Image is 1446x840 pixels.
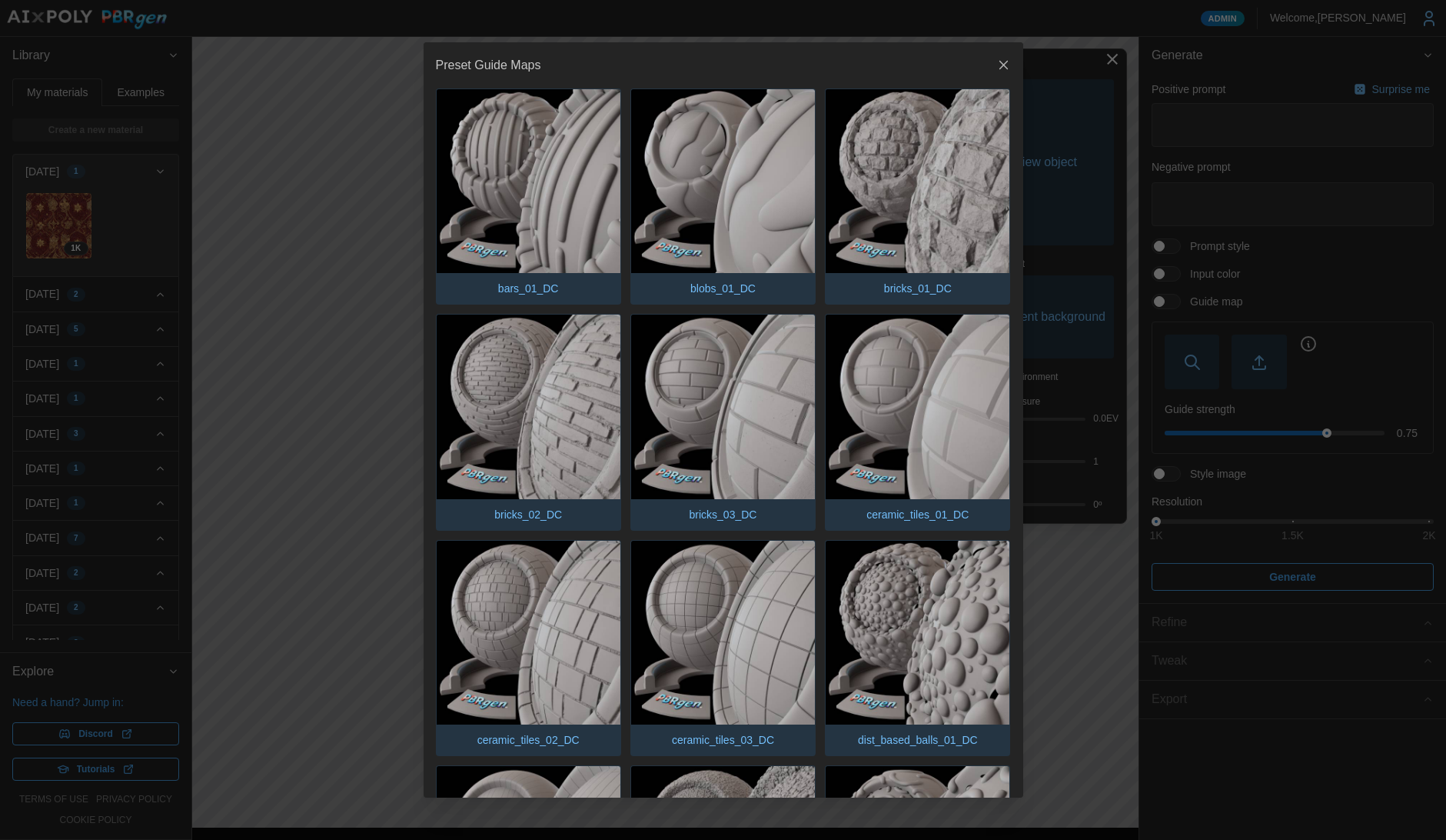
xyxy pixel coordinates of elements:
h2: Preset Guide Maps [436,59,541,72]
button: bricks_03_DC.pngbricks_03_DC [630,314,816,531]
button: ceramic_tiles_02_DC.pngceramic_tiles_02_DC [436,540,621,757]
img: ceramic_tiles_02_DC.png [437,541,620,725]
img: blobs_01_DC.png [631,89,815,273]
img: bars_01_DC.png [437,89,620,273]
img: bricks_02_DC.png [437,315,620,498]
img: dist_based_balls_01_DC.png [826,541,1009,725]
img: bricks_03_DC.png [631,315,815,498]
button: bricks_01_DC.pngbricks_01_DC [825,88,1010,305]
p: bricks_02_DC [487,499,570,530]
button: blobs_01_DC.pngblobs_01_DC [630,88,816,305]
p: bricks_01_DC [876,273,959,304]
p: dist_based_balls_01_DC [850,725,986,755]
button: bricks_02_DC.pngbricks_02_DC [436,314,621,531]
button: ceramic_tiles_01_DC.pngceramic_tiles_01_DC [825,314,1010,531]
p: ceramic_tiles_02_DC [470,725,587,755]
p: bars_01_DC [490,273,567,304]
p: ceramic_tiles_01_DC [859,499,976,530]
p: blobs_01_DC [683,273,763,304]
img: ceramic_tiles_03_DC.png [631,541,815,725]
button: ceramic_tiles_03_DC.pngceramic_tiles_03_DC [630,540,816,757]
img: bricks_01_DC.png [826,89,1009,273]
p: ceramic_tiles_03_DC [664,725,782,755]
p: bricks_03_DC [682,499,765,530]
button: bars_01_DC.pngbars_01_DC [436,88,621,305]
button: dist_based_balls_01_DC.pngdist_based_balls_01_DC [825,540,1010,757]
img: ceramic_tiles_01_DC.png [826,315,1009,498]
